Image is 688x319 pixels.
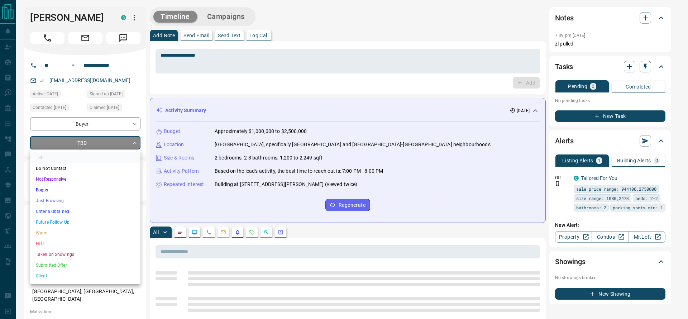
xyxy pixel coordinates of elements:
[30,174,140,185] li: Not Responsive
[30,228,140,238] li: Warm
[30,249,140,260] li: Taken on Showings
[30,195,140,206] li: Just Browsing
[30,238,140,249] li: HOT
[30,185,140,195] li: Bogus
[30,260,140,271] li: Submitted Offer
[30,163,140,174] li: Do Not Contact
[30,271,140,281] li: Client
[30,206,140,217] li: Criteria Obtained
[30,217,140,228] li: Future Follow Up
